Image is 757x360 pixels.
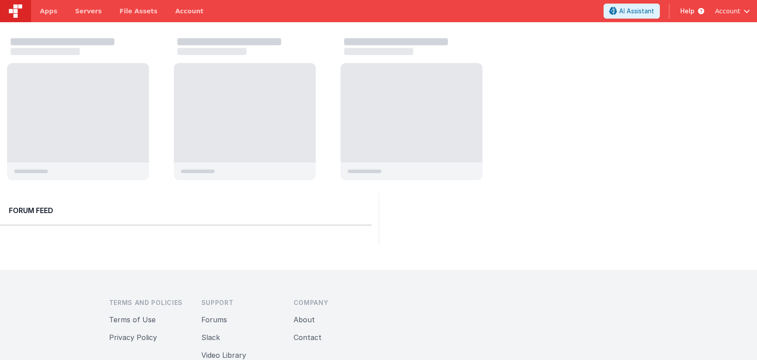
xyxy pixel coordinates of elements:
[109,333,157,342] a: Privacy Policy
[109,298,187,307] h3: Terms and Policies
[619,7,654,16] span: AI Assistant
[40,7,57,16] span: Apps
[294,314,315,325] button: About
[294,332,322,343] button: Contact
[201,314,227,325] button: Forums
[201,332,220,343] button: Slack
[201,298,279,307] h3: Support
[680,7,694,16] span: Help
[294,315,315,324] a: About
[109,315,156,324] a: Terms of Use
[715,7,750,16] button: Account
[120,7,158,16] span: File Assets
[75,7,102,16] span: Servers
[604,4,660,19] button: AI Assistant
[715,7,740,16] span: Account
[9,205,363,216] h2: Forum Feed
[201,333,220,342] a: Slack
[294,298,372,307] h3: Company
